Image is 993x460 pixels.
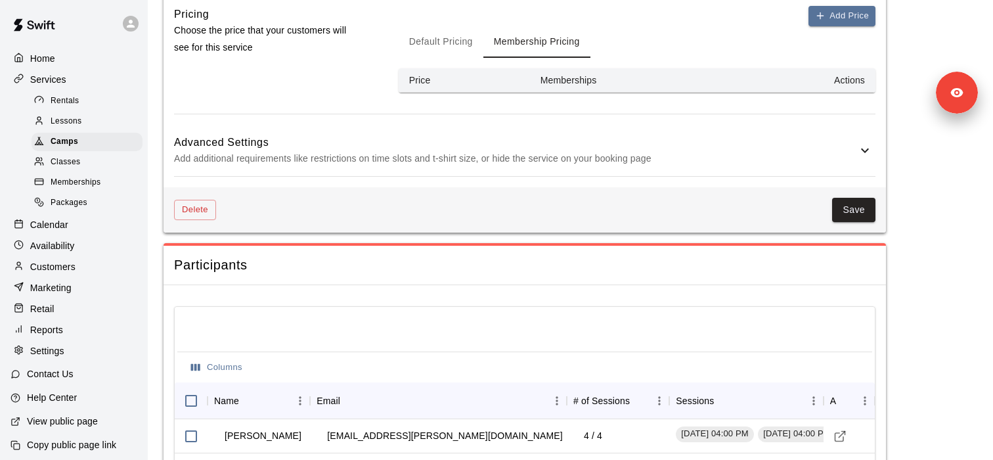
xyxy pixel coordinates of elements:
th: Memberships [530,68,737,93]
p: Add additional requirements like restrictions on time slots and t-shirt size, or hide the service... [174,150,857,167]
p: Customers [30,260,76,273]
p: Availability [30,239,75,252]
button: Select columns [188,357,246,378]
div: Name [208,382,310,419]
a: Calendar [11,215,137,235]
button: Menu [804,391,824,411]
div: Packages [32,194,143,212]
p: Settings [30,344,64,357]
button: Sort [837,392,855,410]
span: Lessons [51,115,82,128]
button: Delete [174,200,216,220]
button: Membership Pricing [483,26,590,58]
th: Price [399,68,530,93]
span: [DATE] 04:00 PM [676,428,753,440]
div: Email [317,382,340,419]
button: Menu [290,391,310,411]
button: Sort [714,392,732,410]
a: Settings [11,341,137,361]
div: Classes [32,153,143,172]
a: Visit customer profile [830,426,850,446]
div: Camps [32,133,143,151]
span: Participants [174,256,875,274]
a: Packages [32,193,148,214]
h6: Advanced Settings [174,134,857,151]
th: Actions [737,68,875,93]
p: Home [30,52,55,65]
a: Home [11,49,137,68]
div: Rentals [32,92,143,110]
button: Sort [630,392,648,410]
button: Save [832,198,875,222]
a: Rentals [32,91,148,111]
td: [PERSON_NAME] [214,419,312,453]
div: Actions [830,382,837,419]
span: Memberships [51,176,100,189]
span: [DATE] 04:00 PM [758,428,835,440]
p: Help Center [27,391,77,404]
div: # of Sessions [567,382,669,419]
a: Marketing [11,278,137,298]
div: Lessons [32,112,143,131]
button: Menu [547,391,567,411]
div: Name [214,382,239,419]
div: # of Sessions [573,382,630,419]
p: Reports [30,323,63,336]
p: Contact Us [27,367,74,380]
p: Copy public page link [27,438,116,451]
button: Menu [855,391,875,411]
div: Memberships [32,173,143,192]
a: Availability [11,236,137,256]
a: Classes [32,152,148,173]
a: Services [11,70,137,89]
a: Reports [11,320,137,340]
button: Default Pricing [399,26,483,58]
div: Sessions [669,382,823,419]
button: Menu [650,391,669,411]
div: Advanced SettingsAdd additional requirements like restrictions on time slots and t-shirt size, or... [174,125,875,177]
span: Classes [51,156,80,169]
div: Sessions [676,382,714,419]
p: View public page [27,415,98,428]
a: Camps [32,132,148,152]
p: Services [30,73,66,86]
p: Marketing [30,281,72,294]
span: Packages [51,196,87,210]
h6: Pricing [174,6,209,23]
div: Email [310,382,567,419]
span: Camps [51,135,78,149]
button: Sort [239,392,257,410]
div: Actions [824,382,875,419]
button: Add Price [808,6,875,26]
a: Customers [11,257,137,277]
td: 4 / 4 [573,419,613,453]
p: Calendar [30,218,68,231]
a: Memberships [32,173,148,193]
button: Sort [340,392,359,410]
p: Choose the price that your customers will see for this service [174,22,357,55]
a: Lessons [32,111,148,131]
span: Rentals [51,95,79,108]
td: [EMAIL_ADDRESS][PERSON_NAME][DOMAIN_NAME] [317,419,573,453]
a: Retail [11,299,137,319]
p: Retail [30,302,55,315]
